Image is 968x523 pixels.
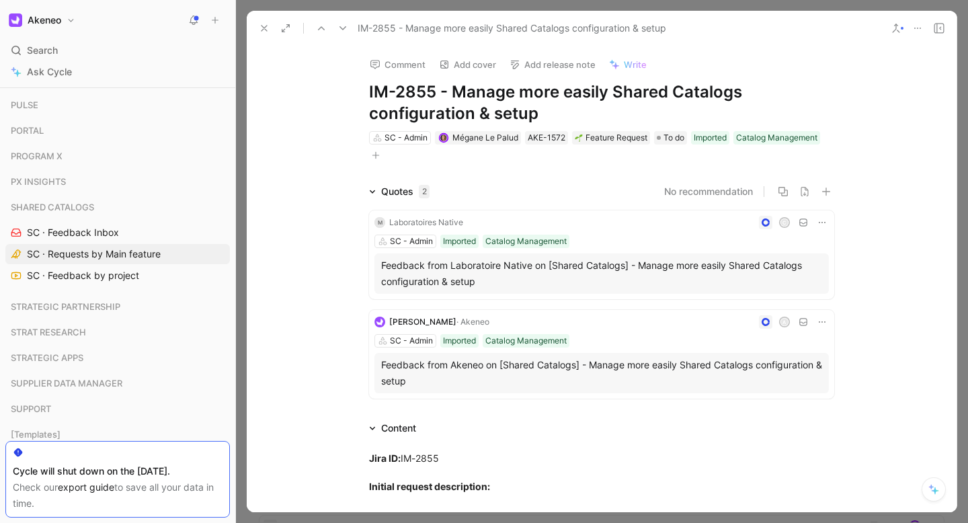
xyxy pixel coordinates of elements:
div: SHARED CATALOGS [5,197,230,217]
div: SUPPORT [5,399,230,423]
div: Imported [443,334,476,348]
span: Write [624,58,647,71]
div: M [374,217,385,228]
div: PULSE [5,95,230,119]
div: Catalog Management [485,235,567,248]
span: To do [663,131,684,145]
div: Cycle will shut down on the [DATE]. [13,463,223,479]
div: IM-2855 [369,451,834,508]
div: Feedback from Akeneo on [Shared Catalogs] - Manage more easily Shared Catalogs configuration & setup [381,357,822,389]
div: STRAT RESEARCH [5,322,230,342]
span: [Templates] [11,428,61,441]
div: Feature Request [575,131,647,145]
div: STRATEGIC PARTNERSHIP [5,296,230,321]
span: STRATEGIC APPS [11,351,83,364]
div: STRATEGIC PARTNERSHIP [5,296,230,317]
span: · Akeneo [456,317,489,327]
span: SC · Feedback by project [27,269,139,282]
span: Mégane Le Palud [452,132,518,143]
div: SUPPORT [5,399,230,419]
div: Catalog Management [485,334,567,348]
div: SC - Admin [390,334,433,348]
a: SC · Feedback Inbox [5,223,230,243]
div: Quotes2 [364,184,435,200]
div: SC - Admin [385,131,428,145]
a: SC · Requests by Main feature [5,244,230,264]
span: SC · Feedback Inbox [27,226,119,239]
div: SC - Admin [390,235,433,248]
div: PX INSIGHTS [5,171,230,192]
div: PROGRAM X [5,146,230,170]
span: PORTAL [11,124,44,137]
span: PULSE [11,98,38,112]
div: PORTAL [5,120,230,140]
div: STRATEGIC APPS [5,348,230,372]
div: Laboratoires Native [389,216,463,229]
button: Write [603,55,653,74]
span: STRATEGIC PARTNERSHIP [11,300,120,313]
strong: Initial request description: [369,481,490,492]
div: Imported [443,235,476,248]
div: 🌱Feature Request [572,131,650,145]
div: Check our to save all your data in time. [13,479,223,512]
div: AKE-1572 [528,131,565,145]
button: Add release note [503,55,602,74]
span: PX INSIGHTS [11,175,66,188]
div: PORTAL [5,120,230,145]
div: To do [654,131,687,145]
div: Feedback from Laboratoire Native on [Shared Catalogs] - Manage more easily Shared Catalogs config... [381,257,822,290]
span: Search [27,42,58,58]
div: Quotes [381,184,430,200]
h1: IM-2855 - Manage more easily Shared Catalogs configuration & setup [369,81,834,124]
div: A [780,318,789,327]
span: STRAT RESEARCH [11,325,86,339]
span: IM-2855 - Manage more easily Shared Catalogs configuration & setup [358,20,666,36]
div: Imported [694,131,727,145]
a: Ask Cycle [5,62,230,82]
h1: Akeneo [28,14,61,26]
a: SC · Feedback by project [5,266,230,286]
div: SUPPLIER DATA MANAGER [5,373,230,397]
span: [PERSON_NAME] [389,317,456,327]
div: C [780,218,789,227]
img: Akeneo [9,13,22,27]
img: 🌱 [575,134,583,142]
span: SHARED CATALOGS [11,200,94,214]
a: export guide [58,481,114,493]
div: Content [364,420,421,436]
div: [Templates] [5,424,230,444]
img: avatar [440,134,447,141]
button: Comment [364,55,432,74]
button: AkeneoAkeneo [5,11,79,30]
div: SHARED CATALOGSSC · Feedback InboxSC · Requests by Main featureSC · Feedback by project [5,197,230,286]
button: Add cover [433,55,502,74]
img: logo [374,317,385,327]
div: STRATEGIC APPS [5,348,230,368]
div: Content [381,420,416,436]
div: STRAT RESEARCH [5,322,230,346]
span: SUPPLIER DATA MANAGER [11,376,122,390]
div: PROGRAM X [5,146,230,166]
strong: Jira ID: [369,452,401,464]
div: Catalog Management [736,131,817,145]
div: SUPPLIER DATA MANAGER [5,373,230,393]
span: PROGRAM X [11,149,63,163]
div: PX INSIGHTS [5,171,230,196]
div: PULSE [5,95,230,115]
span: SUPPORT [11,402,51,415]
button: No recommendation [664,184,753,200]
div: 2 [419,185,430,198]
span: SC · Requests by Main feature [27,247,161,261]
div: Search [5,40,230,61]
div: [Templates] [5,424,230,448]
span: Ask Cycle [27,64,72,80]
